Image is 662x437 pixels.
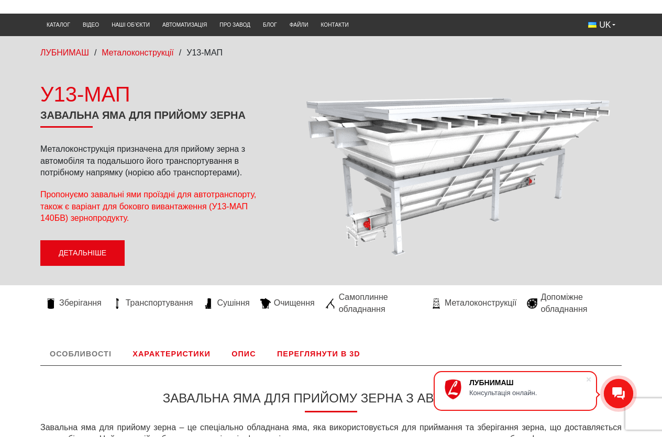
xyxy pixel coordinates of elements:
[105,16,156,33] a: Наші об’єкти
[179,48,181,57] span: /
[107,297,198,309] a: Транспортування
[213,16,257,33] a: Про завод
[588,22,597,28] img: Українська
[540,292,616,315] span: Допоміжне обладнання
[59,297,102,309] span: Зберігання
[40,80,273,109] div: У13-МАП
[222,342,265,365] a: Опис
[40,143,273,178] p: Металоконструкція призначена для прийому зерна з автомобіля та подальшого його транспортування в ...
[522,292,622,315] a: Допоміжне обладнання
[40,297,107,309] a: Зберігання
[255,297,320,309] a: Очищення
[339,292,421,315] span: Самоплинне обладнання
[76,16,105,33] a: Відео
[274,297,315,309] span: Очищення
[40,48,89,57] a: ЛУБНИМАШ
[40,109,273,128] h1: Завальна яма для прийому зерна
[217,297,249,309] span: Сушіння
[257,16,283,33] a: Блог
[469,378,586,387] div: ЛУБНИМАШ
[268,342,370,365] a: Переглянути в 3D
[445,297,516,309] span: Металоконструкції
[40,391,622,412] h3: Завальна яма для прийому зерна з автомобіля
[102,48,173,57] a: Металоконструкції
[40,16,76,33] a: Каталог
[320,292,426,315] a: Самоплинне обладнання
[186,48,223,57] span: У13-МАП
[426,297,522,309] a: Металоконструкції
[198,297,255,309] a: Сушіння
[94,48,96,57] span: /
[156,16,213,33] a: Автоматизація
[283,16,315,33] a: Файли
[40,190,256,222] span: Пропонуємо завальні ями проїздні для автотранспорту, також є варіант для боковго вивантаження (У1...
[40,342,121,365] a: Особливості
[469,389,586,397] div: Консультація онлайн.
[126,297,193,309] span: Транспортування
[582,16,622,34] button: UK
[40,240,125,266] a: Детальніше
[123,342,219,365] a: Характеристики
[314,16,355,33] a: Контакти
[599,19,611,31] span: UK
